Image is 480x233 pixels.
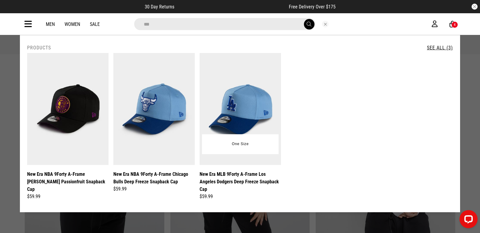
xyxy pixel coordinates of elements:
a: Men [46,21,55,27]
div: 4 [454,23,456,27]
button: Close search [322,21,329,27]
span: Free Delivery Over $175 [289,4,336,10]
iframe: LiveChat chat widget [455,208,480,233]
a: New Era NBA 9Forty A-Frame Chicago Bulls Deep Freeze Snapback Cap [113,170,195,185]
a: 4 [450,21,455,27]
a: New Era MLB 9Forty A-Frame Los Angeles Dodgers Deep Freeze Snapback Cap [200,170,281,193]
span: 30 Day Returns [145,4,174,10]
a: See All (3) [427,45,453,51]
div: $59.99 [200,193,281,200]
div: $59.99 [113,185,195,193]
iframe: Customer reviews powered by Trustpilot [186,4,277,10]
img: New Era Nba 9forty A-frame Chicago Bulls Deep Freeze Snapback Cap in Blue [113,53,195,165]
a: Women [65,21,80,27]
button: One Size [227,139,253,150]
a: Sale [90,21,100,27]
img: New Era Mlb 9forty A-frame Los Angeles Dodgers Deep Freeze Snapback Cap in Blue [200,53,281,165]
div: $59.99 [27,193,109,200]
h2: Products [27,45,51,51]
img: New Era Nba 9forty A-frame Brooklyn Nets Passionfruit Snapback Cap in Black [27,53,109,165]
a: New Era NBA 9Forty A-Frame [PERSON_NAME] Passionfruit Snapback Cap [27,170,109,193]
